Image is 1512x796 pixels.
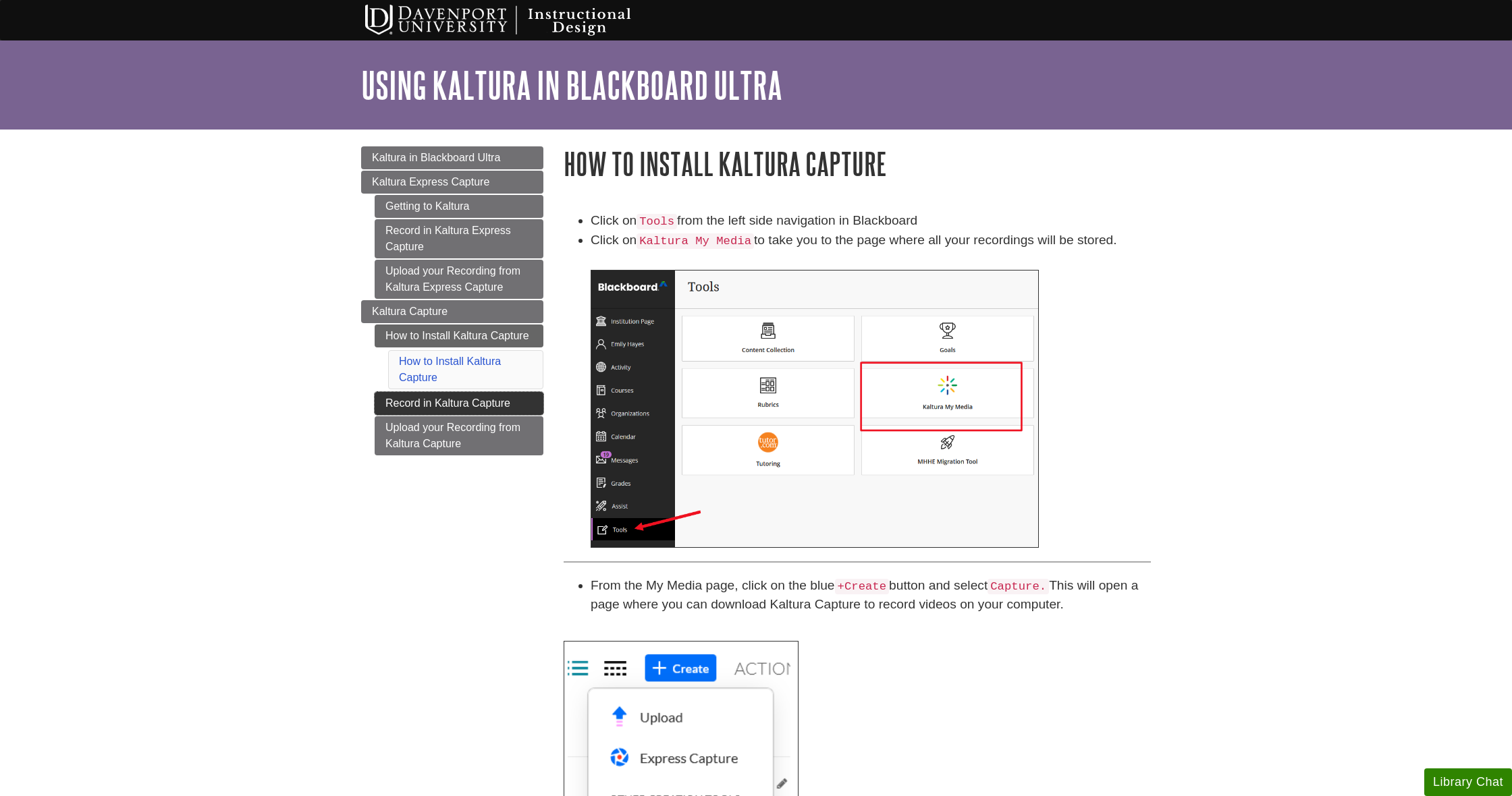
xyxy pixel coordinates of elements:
[372,152,500,163] span: Kaltura in Blackboard Ultra
[375,392,543,415] a: Record in Kaltura Capture
[361,300,543,323] a: Kaltura Capture
[375,260,543,299] a: Upload your Recording from Kaltura Express Capture
[375,324,543,347] a: How to Install Kaltura Capture
[361,146,543,169] a: Kaltura in Blackboard Ultra
[564,146,1151,181] h1: How to Install Kaltura Capture
[372,176,489,188] span: Kaltura Express Capture
[375,416,543,455] a: Upload your Recording from Kaltura Capture
[637,233,754,249] code: Kaltura My Media
[835,579,890,594] code: +Create
[1424,768,1512,796] button: Library Chat
[399,356,501,383] a: How to Install Kaltura Capture
[372,306,448,317] span: Kaltura Capture
[361,146,543,455] div: Guide Page Menu
[361,171,543,194] a: Kaltura Express Capture
[988,579,1049,594] code: Capture.
[375,195,543,218] a: Getting to Kaltura
[361,64,782,106] a: Using Kaltura in Blackboard Ultra
[637,214,677,229] code: Tools
[591,211,1151,231] li: Click on from the left side navigation in Blackboard
[591,576,1151,615] li: From the My Media page, click on the blue button and select This will open a page where you can d...
[375,219,543,258] a: Record in Kaltura Express Capture
[591,270,1039,548] img: blackboard tools
[591,231,1151,548] li: Click on to take you to the page where all your recordings will be stored.
[354,3,678,37] img: Davenport University Instructional Design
